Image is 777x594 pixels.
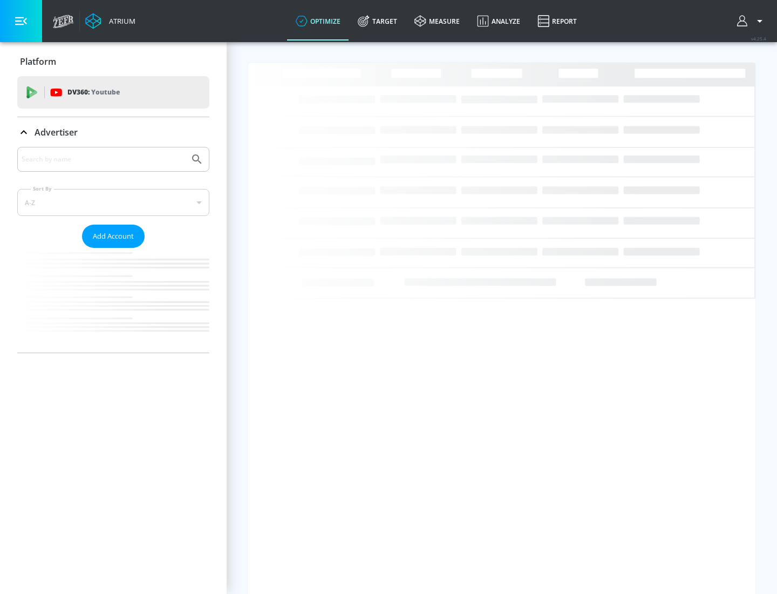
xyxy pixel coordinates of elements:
[751,36,766,42] span: v 4.25.4
[17,189,209,216] div: A-Z
[406,2,468,40] a: measure
[349,2,406,40] a: Target
[468,2,529,40] a: Analyze
[91,86,120,98] p: Youtube
[35,126,78,138] p: Advertiser
[17,248,209,353] nav: list of Advertiser
[105,16,135,26] div: Atrium
[22,152,185,166] input: Search by name
[31,185,54,192] label: Sort By
[85,13,135,29] a: Atrium
[93,230,134,242] span: Add Account
[67,86,120,98] p: DV360:
[17,46,209,77] div: Platform
[287,2,349,40] a: optimize
[17,76,209,109] div: DV360: Youtube
[20,56,56,67] p: Platform
[17,117,209,147] div: Advertiser
[82,225,145,248] button: Add Account
[529,2,585,40] a: Report
[17,147,209,353] div: Advertiser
